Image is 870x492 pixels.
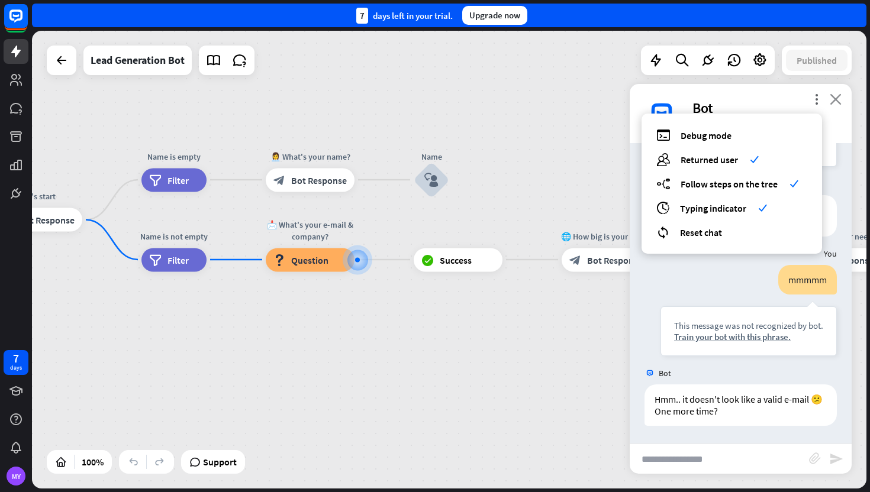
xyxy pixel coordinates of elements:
[356,8,368,24] div: 7
[78,452,107,471] div: 100%
[273,254,285,266] i: block_question
[569,254,581,266] i: block_bot_response
[656,128,671,142] i: debug
[149,254,162,266] i: filter
[257,218,363,242] div: 📩 What's your e-mail & company?
[656,225,670,239] i: reset_chat
[790,179,798,188] i: check
[291,174,347,186] span: Bot Response
[656,177,671,190] i: builder_tree
[167,174,189,186] span: Filter
[19,214,75,226] span: Bot Response
[167,254,189,266] span: Filter
[133,150,215,162] div: Name is empty
[440,254,472,266] span: Success
[656,201,670,215] i: archives
[13,353,19,364] div: 7
[681,178,778,190] span: Follow steps on the tree
[291,254,328,266] span: Question
[830,93,842,105] i: close
[645,384,837,426] div: Hmm.. it doesn't look like a valid e-mail 😕 One more time?
[203,452,237,471] span: Support
[587,254,643,266] span: Bot Response
[91,46,185,75] div: Lead Generation Bot
[273,174,285,186] i: block_bot_response
[829,452,843,466] i: send
[659,368,671,378] span: Bot
[149,174,162,186] i: filter
[778,265,837,294] div: mmmmm
[396,150,467,162] div: Name
[786,50,848,71] button: Published
[674,331,823,342] div: Train your bot with this phrase.
[809,452,821,464] i: block_attachment
[553,230,659,242] div: 🌐 How big is your team?
[421,254,434,266] i: block_success
[10,364,22,372] div: days
[681,154,738,166] span: Returned user
[424,173,439,187] i: block_user_input
[133,230,215,242] div: Name is not empty
[9,5,45,40] button: Open LiveChat chat widget
[680,202,746,214] span: Typing indicator
[674,320,823,331] div: This message was not recognized by bot.
[692,99,837,117] div: Bot
[758,203,767,212] i: check
[4,350,28,375] a: 7 days
[750,155,759,164] i: check
[824,248,837,259] span: You
[681,130,732,141] span: Debug mode
[462,6,527,25] div: Upgrade now
[7,467,25,485] div: MY
[257,150,363,162] div: 👩‍💼 What's your name?
[356,8,453,24] div: days left in your trial.
[680,226,722,238] span: Reset chat
[811,93,822,105] i: more_vert
[656,153,671,166] i: users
